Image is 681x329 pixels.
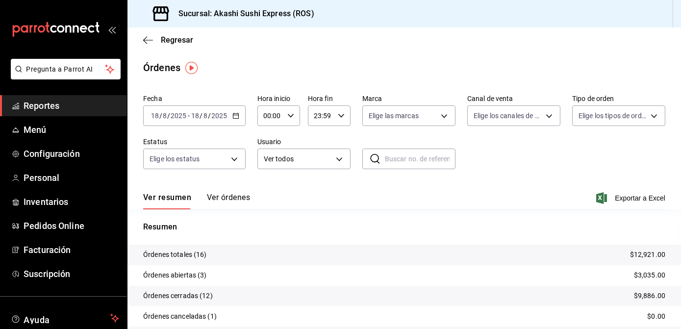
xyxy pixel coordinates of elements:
[143,311,217,322] p: Órdenes canceladas (1)
[143,60,180,75] div: Órdenes
[188,112,190,120] span: -
[143,193,250,209] div: navigation tabs
[143,250,207,260] p: Órdenes totales (16)
[143,291,213,301] p: Órdenes cerradas (12)
[264,154,332,164] span: Ver todos
[598,192,665,204] button: Exportar a Excel
[257,96,300,102] label: Hora inicio
[579,111,647,121] span: Elige los tipos de orden
[207,193,250,209] button: Ver órdenes
[467,96,560,102] label: Canal de venta
[143,139,246,146] label: Estatus
[24,312,106,324] span: Ayuda
[26,64,105,75] span: Pregunta a Parrot AI
[143,35,193,45] button: Regresar
[24,219,119,232] span: Pedidos Online
[24,267,119,280] span: Suscripción
[162,112,167,120] input: --
[191,112,200,120] input: --
[200,112,202,120] span: /
[634,291,665,301] p: $9,886.00
[630,250,665,260] p: $12,921.00
[108,25,116,33] button: open_drawer_menu
[24,171,119,184] span: Personal
[634,270,665,280] p: $3,035.00
[369,111,419,121] span: Elige las marcas
[24,123,119,136] span: Menú
[211,112,227,120] input: ----
[11,59,121,79] button: Pregunta a Parrot AI
[143,270,207,280] p: Órdenes abiertas (3)
[474,111,542,121] span: Elige los canales de venta
[143,221,665,233] p: Resumen
[24,147,119,160] span: Configuración
[308,96,351,102] label: Hora fin
[170,112,187,120] input: ----
[208,112,211,120] span: /
[143,96,246,102] label: Fecha
[24,195,119,208] span: Inventarios
[385,149,455,169] input: Buscar no. de referencia
[171,8,314,20] h3: Sucursal: Akashi Sushi Express (ROS)
[362,96,455,102] label: Marca
[647,311,665,322] p: $0.00
[159,112,162,120] span: /
[151,112,159,120] input: --
[161,35,193,45] span: Regresar
[24,99,119,112] span: Reportes
[167,112,170,120] span: /
[257,139,351,146] label: Usuario
[7,71,121,81] a: Pregunta a Parrot AI
[24,243,119,256] span: Facturación
[150,154,200,164] span: Elige los estatus
[185,62,198,74] img: Tooltip marker
[572,96,665,102] label: Tipo de orden
[203,112,208,120] input: --
[143,193,191,209] button: Ver resumen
